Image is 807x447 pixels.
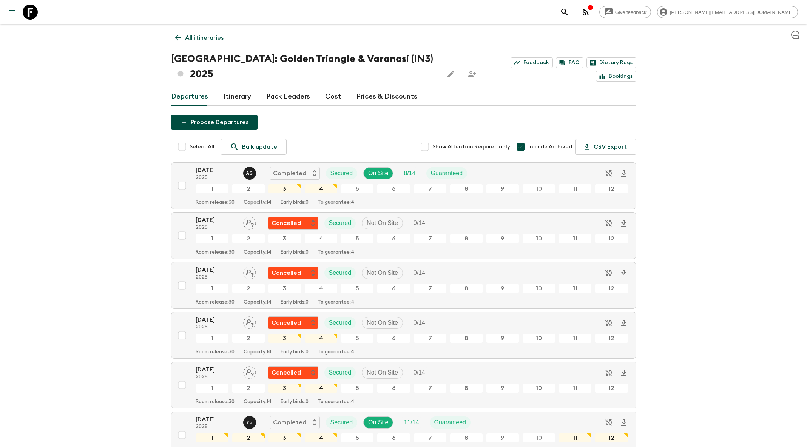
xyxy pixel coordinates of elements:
[341,383,374,393] div: 5
[414,219,425,228] p: 0 / 14
[604,368,613,377] svg: Sync disabled - Archived departures are not synced
[324,367,356,379] div: Secured
[304,234,338,244] div: 4
[266,88,310,106] a: Pack Leaders
[243,418,258,424] span: Yashvardhan Singh Shekhawat
[244,299,272,305] p: Capacity: 14
[281,250,309,256] p: Early birds: 0
[559,383,592,393] div: 11
[223,88,251,106] a: Itinerary
[559,184,592,194] div: 11
[196,365,237,374] p: [DATE]
[244,250,272,256] p: Capacity: 14
[399,416,423,429] div: Trip Fill
[511,57,553,68] a: Feedback
[243,368,256,375] span: Assign pack leader
[657,6,798,18] div: [PERSON_NAME][EMAIL_ADDRESS][DOMAIN_NAME]
[196,225,237,231] p: 2025
[232,184,265,194] div: 2
[522,184,555,194] div: 10
[464,66,480,82] span: Share this itinerary
[5,5,20,20] button: menu
[268,267,318,279] div: Flash Pack cancellation
[450,433,483,443] div: 8
[409,217,430,229] div: Trip Fill
[356,88,417,106] a: Prices & Discounts
[377,284,410,293] div: 6
[557,5,572,20] button: search adventures
[196,265,237,274] p: [DATE]
[368,418,388,427] p: On Site
[486,284,519,293] div: 9
[486,383,519,393] div: 9
[595,284,628,293] div: 12
[171,262,636,309] button: [DATE]2025Assign pack leaderFlash Pack cancellationSecuredNot On SiteTrip Fill123456789101112Room...
[559,284,592,293] div: 11
[368,169,388,178] p: On Site
[171,362,636,408] button: [DATE]2025Assign pack leaderFlash Pack cancellationSecuredNot On SiteTrip Fill123456789101112Room...
[196,399,235,405] p: Room release: 30
[414,234,447,244] div: 7
[268,184,301,194] div: 3
[528,143,572,151] span: Include Archived
[318,200,354,206] p: To guarantee: 4
[414,268,425,277] p: 0 / 14
[329,219,352,228] p: Secured
[619,418,628,427] svg: Download Onboarding
[324,267,356,279] div: Secured
[599,6,651,18] a: Give feedback
[268,234,301,244] div: 3
[318,250,354,256] p: To guarantee: 4
[341,284,374,293] div: 5
[559,333,592,343] div: 11
[196,374,237,380] p: 2025
[268,284,301,293] div: 3
[377,433,410,443] div: 6
[171,162,636,209] button: [DATE]2025Arjun Singh DeoraCompletedSecuredOn SiteTrip FillGuaranteed123456789101112Room release:...
[399,167,420,179] div: Trip Fill
[595,433,628,443] div: 12
[604,219,613,228] svg: Sync disabled - Archived departures are not synced
[318,349,354,355] p: To guarantee: 4
[450,333,483,343] div: 8
[171,30,228,45] a: All itineraries
[596,71,636,82] a: Bookings
[575,139,636,155] button: CSV Export
[196,433,229,443] div: 1
[595,383,628,393] div: 12
[273,169,306,178] p: Completed
[619,219,628,228] svg: Download Onboarding
[196,184,229,194] div: 1
[486,184,519,194] div: 9
[666,9,798,15] span: [PERSON_NAME][EMAIL_ADDRESS][DOMAIN_NAME]
[268,316,318,329] div: Flash Pack cancellation
[522,333,555,343] div: 10
[196,166,237,175] p: [DATE]
[434,418,466,427] p: Guaranteed
[281,200,309,206] p: Early birds: 0
[363,167,393,179] div: On Site
[221,139,287,155] a: Bulk update
[431,169,463,178] p: Guaranteed
[414,383,447,393] div: 7
[414,184,447,194] div: 7
[409,367,430,379] div: Trip Fill
[243,169,258,175] span: Arjun Singh Deora
[171,212,636,259] button: [DATE]2025Assign pack leaderFlash Pack cancellationSecuredNot On SiteTrip Fill123456789101112Room...
[604,268,613,277] svg: Sync disabled - Archived departures are not synced
[244,349,272,355] p: Capacity: 14
[414,433,447,443] div: 7
[450,383,483,393] div: 8
[450,184,483,194] div: 8
[586,57,636,68] a: Dietary Reqs
[242,142,277,151] p: Bulk update
[281,299,309,305] p: Early birds: 0
[362,367,403,379] div: Not On Site
[268,383,301,393] div: 3
[304,284,338,293] div: 4
[367,368,398,377] p: Not On Site
[362,267,403,279] div: Not On Site
[243,269,256,275] span: Assign pack leader
[362,317,403,329] div: Not On Site
[232,333,265,343] div: 2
